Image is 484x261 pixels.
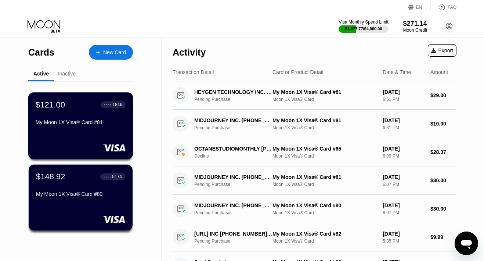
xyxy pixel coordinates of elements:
[29,93,133,159] div: $121.00● ● ● ●1816My Moon 1X Visa® Card #81
[173,166,456,195] div: MIDJOURNEY INC. [PHONE_NUMBER] USPending PurchaseMy Moon 1X Visa® Card #81Moon 1X Visa® Card[DATE...
[383,239,425,244] div: 5:35 PM
[173,110,456,138] div: MIDJOURNEY INC. [PHONE_NUMBER] USPending PurchaseMy Moon 1X Visa® Card #81Moon 1X Visa® Card[DATE...
[403,20,427,28] div: $271.14
[194,97,279,102] div: Pending Purchase
[194,154,279,159] div: Decline
[272,125,377,130] div: Moon 1X Visa® Card
[58,71,76,77] div: Inactive
[194,182,279,187] div: Pending Purchase
[28,47,54,58] div: Cards
[383,210,425,215] div: 6:07 PM
[194,125,279,130] div: Pending Purchase
[431,47,453,53] div: Export
[112,174,122,179] div: 5174
[173,69,214,75] div: Transaction Detail
[383,125,425,130] div: 6:31 PM
[339,20,388,33] div: Visa Monthly Spend Limit$1,477.77/$4,000.00
[455,232,478,255] iframe: Кнопка запуска окна обмена сообщениями
[428,44,456,57] div: Export
[383,97,425,102] div: 6:51 PM
[272,239,377,244] div: Moon 1X Visa® Card
[430,177,456,183] div: $30.00
[272,210,377,215] div: Moon 1X Visa® Card
[36,119,126,125] div: My Moon 1X Visa® Card #81
[33,71,49,77] div: Active
[194,174,273,180] div: MIDJOURNEY INC. [PHONE_NUMBER] US
[173,47,206,58] div: Activity
[383,146,425,152] div: [DATE]
[272,182,377,187] div: Moon 1X Visa® Card
[430,234,456,240] div: $9.99
[36,172,65,181] div: $148.92
[383,117,425,123] div: [DATE]
[416,5,422,10] div: EN
[272,174,377,180] div: My Moon 1X Visa® Card #81
[431,4,456,11] div: FAQ
[383,231,425,237] div: [DATE]
[272,89,377,95] div: My Moon 1X Visa® Card #81
[194,210,279,215] div: Pending Purchase
[272,202,377,208] div: My Moon 1X Visa® Card #80
[103,49,126,56] div: New Card
[408,4,431,11] div: EN
[173,81,456,110] div: HEYGEN TECHNOLOGY INC. [PHONE_NUMBER] USPending PurchaseMy Moon 1X Visa® Card #81Moon 1X Visa® Ca...
[272,97,377,102] div: Moon 1X Visa® Card
[448,5,456,10] div: FAQ
[403,28,427,33] div: Moon Credit
[430,149,456,155] div: $28.37
[383,154,425,159] div: 6:09 PM
[383,174,425,180] div: [DATE]
[89,45,133,60] div: New Card
[430,121,456,127] div: $10.00
[272,69,324,75] div: Card or Product Detail
[430,69,448,75] div: Amount
[272,146,377,152] div: My Moon 1X Visa® Card #65
[345,27,382,31] div: $1,477.77 / $4,000.00
[36,100,65,109] div: $121.00
[194,231,273,237] div: [URL] INC [PHONE_NUMBER] US
[430,92,456,98] div: $29.00
[272,154,377,159] div: Moon 1X Visa® Card
[383,182,425,187] div: 6:07 PM
[194,202,273,208] div: MIDJOURNEY INC. [PHONE_NUMBER] US
[36,191,125,197] div: My Moon 1X Visa® Card #80
[272,117,377,123] div: My Moon 1X Visa® Card #81
[29,165,133,230] div: $148.92● ● ● ●5174My Moon 1X Visa® Card #80
[383,69,411,75] div: Date & Time
[194,117,273,123] div: MIDJOURNEY INC. [PHONE_NUMBER] US
[383,202,425,208] div: [DATE]
[383,89,425,95] div: [DATE]
[173,195,456,223] div: MIDJOURNEY INC. [PHONE_NUMBER] USPending PurchaseMy Moon 1X Visa® Card #80Moon 1X Visa® Card[DATE...
[339,20,388,25] div: Visa Monthly Spend Limit
[194,89,273,95] div: HEYGEN TECHNOLOGY INC. [PHONE_NUMBER] US
[430,206,456,212] div: $30.00
[194,239,279,244] div: Pending Purchase
[104,103,111,106] div: ● ● ● ●
[173,138,456,166] div: OCTANESTUDIOMONTHLY [PHONE_NUMBER] NZDeclineMy Moon 1X Visa® Card #65Moon 1X Visa® Card[DATE]6:09...
[104,176,111,178] div: ● ● ● ●
[194,146,273,152] div: OCTANESTUDIOMONTHLY [PHONE_NUMBER] NZ
[403,20,427,33] div: $271.14Moon Credit
[173,223,456,251] div: [URL] INC [PHONE_NUMBER] USPending PurchaseMy Moon 1X Visa® Card #82Moon 1X Visa® Card[DATE]5:35 ...
[112,102,122,107] div: 1816
[272,231,377,237] div: My Moon 1X Visa® Card #82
